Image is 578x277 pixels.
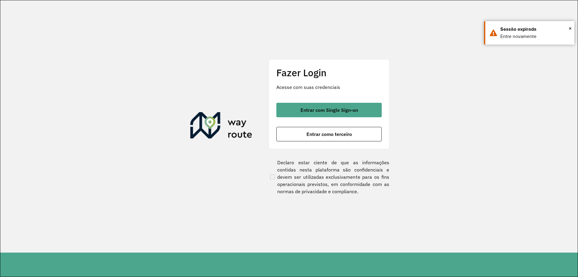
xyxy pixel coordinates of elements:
img: Roteirizador AmbevTech [190,112,252,141]
button: button [276,127,382,141]
p: Acesse com suas credenciais [276,83,382,91]
span: × [569,24,572,33]
h2: Fazer Login [276,67,382,78]
div: Entre novamente [500,33,570,40]
span: Entrar como terceiro [306,132,352,137]
button: button [276,103,382,117]
button: Close [569,24,572,33]
label: Declaro estar ciente de que as informações contidas nesta plataforma são confidenciais e devem se... [269,159,389,195]
span: Entrar com Single Sign-on [300,108,358,112]
div: Sessão expirada [500,26,570,33]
